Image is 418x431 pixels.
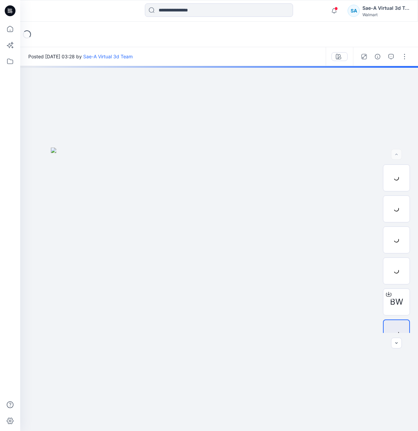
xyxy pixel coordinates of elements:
span: Posted [DATE] 03:28 by [28,53,133,60]
span: BW [390,296,403,308]
div: SA [348,5,360,17]
button: Details [372,51,383,62]
a: Sae-A Virtual 3d Team [83,54,133,59]
div: Sae-A Virtual 3d Team [362,4,410,12]
div: Walmart [362,12,410,17]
